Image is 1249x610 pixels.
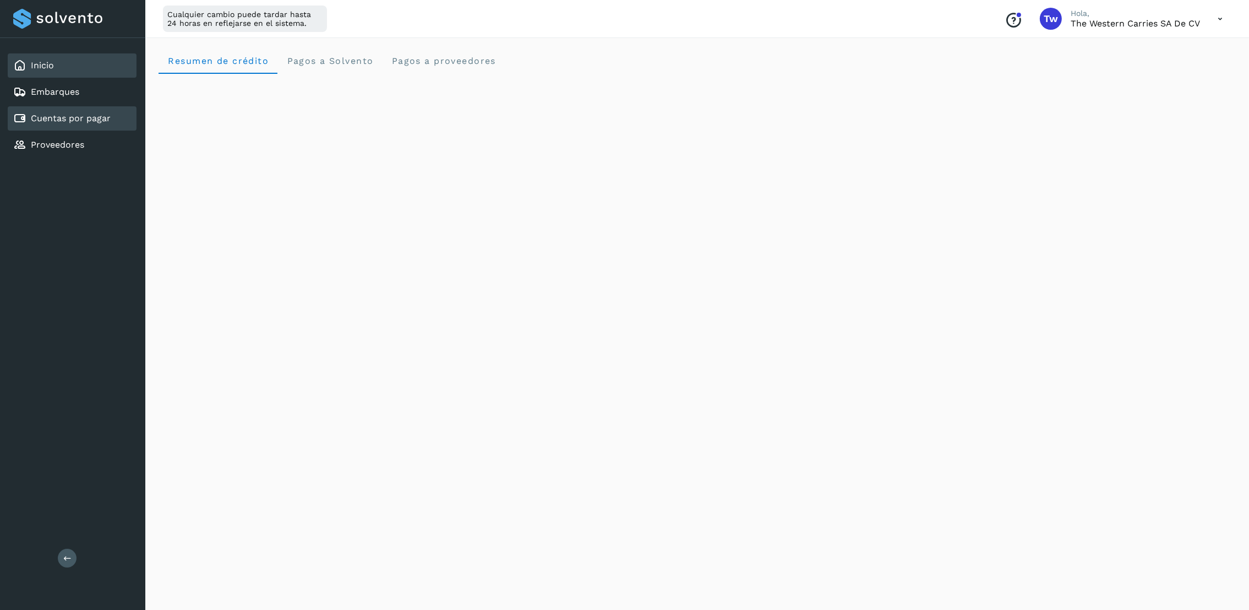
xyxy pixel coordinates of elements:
[31,113,111,123] a: Cuentas por pagar
[163,6,327,32] div: Cualquier cambio puede tardar hasta 24 horas en reflejarse en el sistema.
[8,80,137,104] div: Embarques
[391,56,496,66] span: Pagos a proveedores
[31,139,84,150] a: Proveedores
[1071,9,1200,18] p: Hola,
[8,133,137,157] div: Proveedores
[167,56,269,66] span: Resumen de crédito
[286,56,373,66] span: Pagos a Solvento
[8,53,137,78] div: Inicio
[31,60,54,71] a: Inicio
[31,87,79,97] a: Embarques
[8,106,137,131] div: Cuentas por pagar
[1071,18,1200,29] p: The western carries SA de CV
